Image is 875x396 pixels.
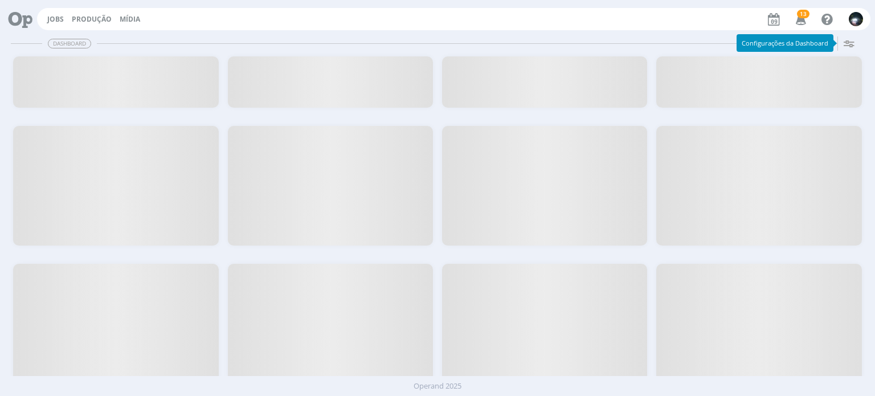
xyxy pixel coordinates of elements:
[44,15,67,24] button: Jobs
[116,15,144,24] button: Mídia
[47,14,64,24] a: Jobs
[848,9,864,29] button: G
[737,34,833,52] div: Configurações da Dashboard
[788,9,812,30] button: 13
[68,15,115,24] button: Produção
[797,10,809,18] span: 13
[72,14,112,24] a: Produção
[849,12,863,26] img: G
[48,39,91,48] span: Dashboard
[120,14,140,24] a: Mídia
